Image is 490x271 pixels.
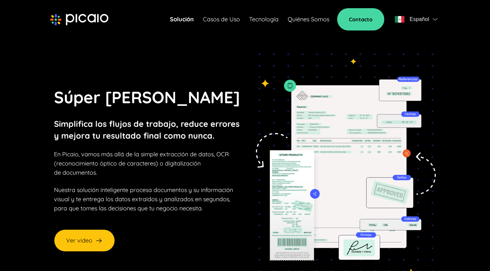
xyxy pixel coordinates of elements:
a: Tecnología [249,15,279,24]
a: Contacto [337,8,384,30]
img: picaio-logo [50,14,108,26]
span: Súper [PERSON_NAME] [54,87,240,107]
p: Simplifica los flujos de trabajo, reduce errores y mejora tu resultado final como nunca. [54,118,240,142]
p: Nuestra solución inteligente procesa documentos y su información visual y te entrega los datos ex... [54,185,233,213]
span: Español [409,15,429,24]
a: Casos de Uso [203,15,240,24]
span: En Picaio, vamos más allá de la simple extracción de datos, OCR (reconocimiento óptico de caracte... [54,150,229,176]
img: flag [433,18,438,21]
img: arrow-right [95,237,103,244]
a: Solución [170,15,194,24]
a: Quiénes Somos [288,15,329,24]
button: Ver video [54,229,115,252]
button: flagEspañolflag [392,13,440,26]
img: flag [395,16,405,23]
